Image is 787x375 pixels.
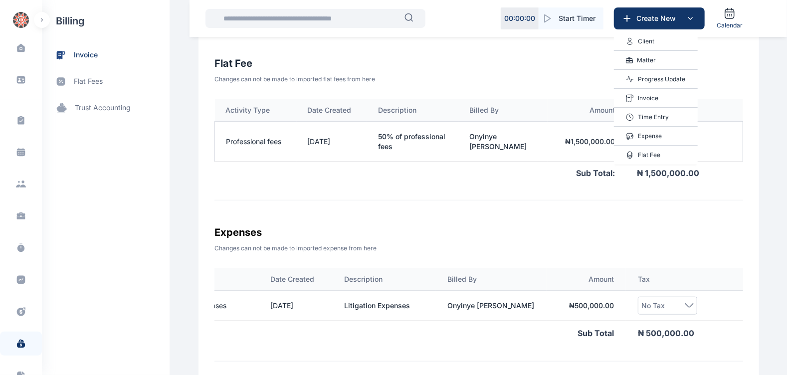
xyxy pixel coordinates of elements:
[638,93,658,103] p: Invoice
[367,121,458,162] td: 50% of professional fees
[259,268,332,291] th: Date Created
[548,99,626,121] th: Amount
[638,112,669,122] p: Time Entry
[332,268,435,291] th: Description
[626,268,709,291] th: Tax
[435,268,547,291] th: Billed By
[632,13,684,23] span: Create New
[641,300,665,312] span: No Tax
[74,76,103,87] span: flat fees
[297,121,367,162] td: [DATE]
[713,3,747,33] a: Calendar
[42,95,170,121] a: trust accounting
[259,290,332,321] td: [DATE]
[214,244,743,252] p: Changes can not be made to imported expense from here
[539,7,603,29] button: Start Timer
[717,21,743,29] span: Calendar
[214,224,743,240] h3: Expenses
[504,13,535,23] p: 00 : 00 : 00
[638,150,660,160] p: Flat Fee
[578,327,614,339] p: Sub Total
[458,99,548,121] th: Billed By
[638,131,662,141] p: Expense
[75,103,131,113] span: trust accounting
[547,290,626,321] td: ₦ 500,000.00
[547,268,626,291] th: Amount
[638,327,737,339] p: ₦ 500,000.00
[638,74,685,84] p: Progress Update
[74,50,98,60] span: invoice
[637,167,732,179] p: ₦ 1,500,000.00
[458,121,548,162] td: Onyinye [PERSON_NAME]
[215,121,297,162] td: Professional fees
[614,7,705,29] button: Create New
[435,290,547,321] td: Onyinye [PERSON_NAME]
[638,36,654,46] p: Client
[297,99,367,121] th: Date Created
[637,55,656,65] p: Matter
[332,290,435,321] td: Litigation Expenses
[42,68,170,95] a: flat fees
[559,13,595,23] span: Start Timer
[548,121,626,162] td: ₦ 1,500,000.00
[576,167,615,179] p: Sub Total:
[215,99,297,121] th: Activity Type
[367,99,458,121] th: Description
[214,75,743,83] p: Changes can not be made to imported flat fees from here
[214,55,743,71] h3: Flat Fee
[42,42,170,68] a: invoice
